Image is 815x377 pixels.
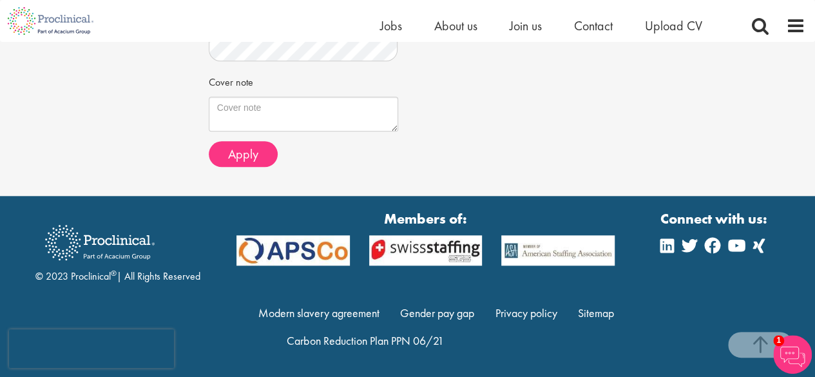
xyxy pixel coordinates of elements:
a: Privacy policy [495,305,557,320]
strong: Members of: [236,209,615,229]
iframe: reCAPTCHA [9,329,174,368]
button: Apply [209,141,278,167]
a: Jobs [380,17,402,34]
img: Chatbot [773,335,812,374]
span: 1 [773,335,784,346]
a: Contact [574,17,613,34]
img: Proclinical Recruitment [35,216,164,269]
span: Apply [228,146,258,162]
label: Cover note [209,71,253,90]
img: APSCo [360,235,492,266]
a: Upload CV [645,17,702,34]
img: APSCo [492,235,624,266]
strong: Connect with us: [660,209,770,229]
a: About us [434,17,477,34]
img: APSCo [227,235,360,266]
a: Gender pay gap [400,305,474,320]
a: Join us [510,17,542,34]
a: Modern slavery agreement [258,305,379,320]
sup: ® [111,268,117,278]
a: Sitemap [578,305,614,320]
a: Carbon Reduction Plan PPN 06/21 [287,333,443,348]
div: © 2023 Proclinical | All Rights Reserved [35,215,200,284]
